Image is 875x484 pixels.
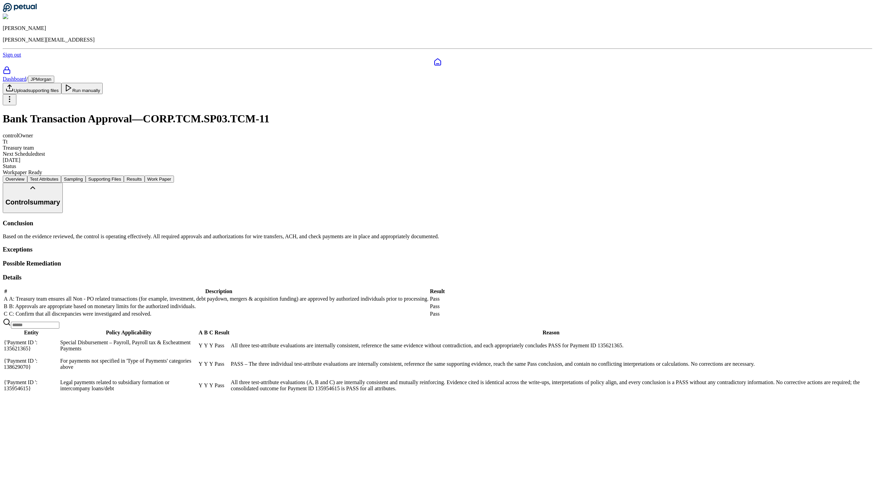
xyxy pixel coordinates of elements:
a: Go to Dashboard [3,7,37,13]
span: Y [209,361,213,367]
div: Pass [215,361,230,367]
span: C: Confirm that all discrepancies were investigated and resolved. [9,311,151,317]
th: C [209,329,214,336]
span: Y [199,343,203,348]
button: Uploadsupporting files [3,83,61,94]
div: Workpaper Ready [3,169,872,176]
img: Andrew Li [3,14,32,20]
span: Treasury team [3,145,34,151]
span: Y [204,382,208,388]
span: Y [199,382,203,388]
div: [DATE] [3,157,872,163]
button: Run manually [61,83,103,94]
button: Work Paper [145,176,174,183]
th: Reason [231,329,872,336]
span: Pass [430,296,439,302]
button: Sampling [61,176,86,183]
th: # [3,288,8,295]
button: Results [124,176,144,183]
button: JPMorgan [28,76,54,83]
span: A [4,296,8,302]
span: {'Payment ID ': 138629070} [4,358,38,370]
nav: Tabs [3,176,872,183]
span: Pass [430,303,439,309]
div: Status [3,163,872,169]
a: SOC [3,66,872,76]
div: Next Scheduled test [3,151,872,157]
span: Y [204,361,208,367]
span: Tt [3,139,8,145]
th: Entity [3,329,59,336]
span: {'Payment ID ': 135954615} [4,379,38,391]
div: Pass [215,382,230,389]
button: Controlsummary [3,183,63,213]
span: Legal payments related to subsidiary formation or intercompany loans/debt [60,379,170,391]
button: Test Attributes [27,176,61,183]
th: A [198,329,203,336]
button: Supporting Files [86,176,124,183]
span: For payments not specified in 'Type of Payments' categories above [60,358,191,370]
h2: Control summary [5,198,60,206]
a: Sign out [3,52,21,58]
th: Result [429,288,445,295]
span: Y [199,361,203,367]
p: All three test-attribute evaluations are internally consistent, reference the same evidence witho... [231,343,871,349]
span: Special Disbursement – Payroll, Payroll tax & Escheatment Payments [60,339,191,351]
div: / [3,76,872,83]
p: PASS – The three individual test-attribute evaluations are internally consistent, reference the s... [231,361,871,367]
span: {'Payment ID ': 135621365} [4,339,38,351]
p: All three test-attribute evaluations (A, B and C) are internally consistent and mutually reinforc... [231,379,871,392]
h3: Conclusion [3,220,872,227]
span: Y [209,343,213,348]
button: Overview [3,176,27,183]
h3: Exceptions [3,246,872,253]
span: Y [209,382,213,388]
th: Result [214,329,230,336]
span: Y [204,343,208,348]
th: Policy Applicability [60,329,198,336]
p: Based on the evidence reviewed, the control is operating effectively. All required approvals and ... [3,233,872,240]
th: Description [9,288,429,295]
span: B [4,303,8,309]
a: Dashboard [3,76,26,82]
p: [PERSON_NAME][EMAIL_ADDRESS] [3,37,872,43]
a: Dashboard [3,58,872,66]
h1: Bank Transaction Approval — CORP.TCM.SP03.TCM-11 [3,112,872,125]
h3: Possible Remediation [3,260,872,267]
span: A: Treasury team ensures all Non - PO related transactions (for example, investment, debt paydown... [9,296,429,302]
p: [PERSON_NAME] [3,25,872,31]
span: C [4,311,8,317]
div: control Owner [3,133,872,139]
h3: Details [3,274,872,281]
span: Pass [430,311,439,317]
th: B [204,329,208,336]
div: Pass [215,343,230,349]
span: B: Approvals are appropriate based on monetary limits for the authorized individuals. [9,303,196,309]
